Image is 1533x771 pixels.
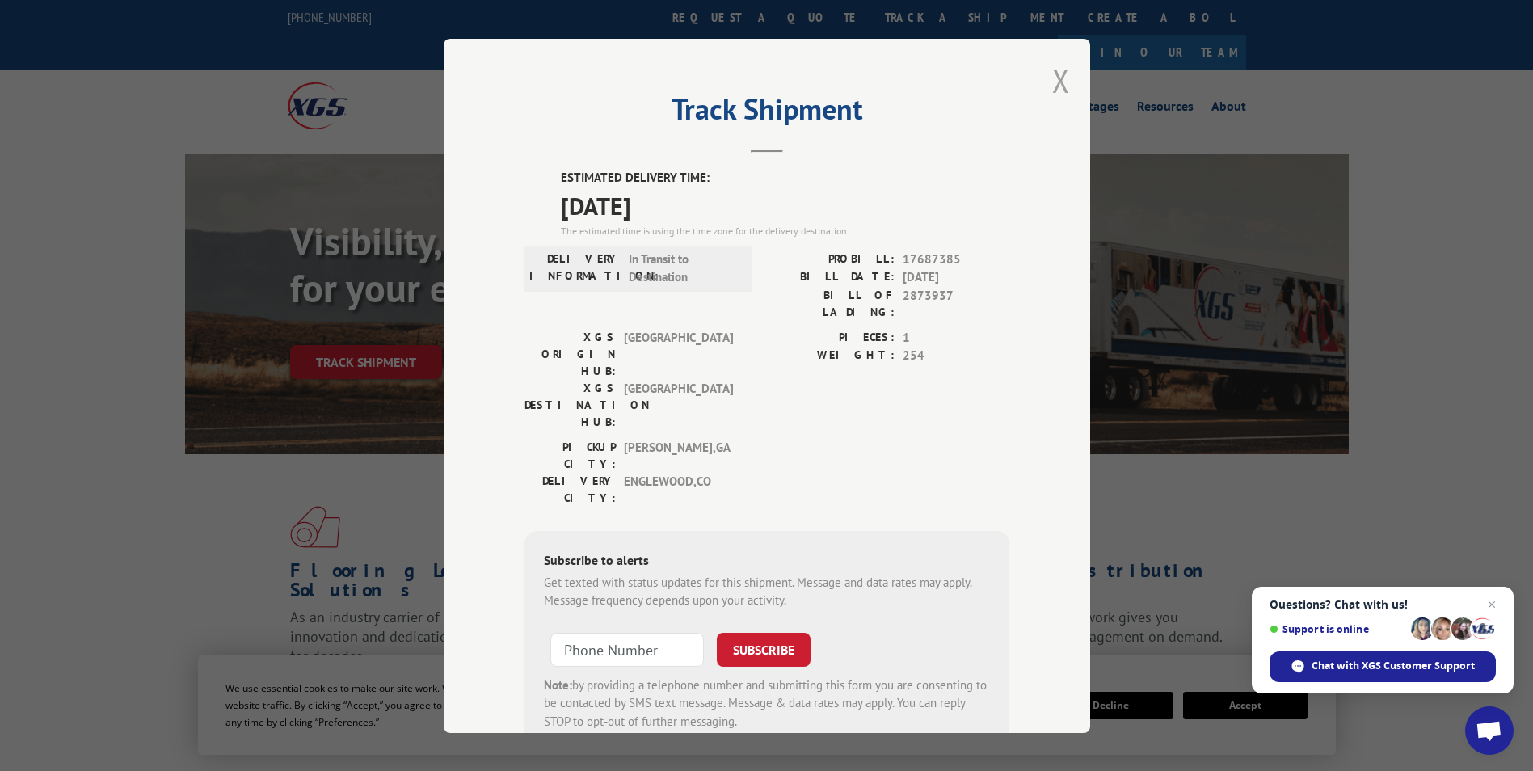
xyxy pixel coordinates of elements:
[624,328,733,379] span: [GEOGRAPHIC_DATA]
[561,223,1009,238] div: The estimated time is using the time zone for the delivery destination.
[1465,706,1514,755] div: Open chat
[561,187,1009,223] span: [DATE]
[624,438,733,472] span: [PERSON_NAME] , GA
[550,632,704,666] input: Phone Number
[1482,595,1501,614] span: Close chat
[561,169,1009,187] label: ESTIMATED DELIVERY TIME:
[1270,623,1405,635] span: Support is online
[544,550,990,573] div: Subscribe to alerts
[1052,59,1070,102] button: Close modal
[529,250,621,286] label: DELIVERY INFORMATION:
[767,268,895,287] label: BILL DATE:
[544,573,990,609] div: Get texted with status updates for this shipment. Message and data rates may apply. Message frequ...
[544,676,990,731] div: by providing a telephone number and submitting this form you are consenting to be contacted by SM...
[903,286,1009,320] span: 2873937
[717,632,811,666] button: SUBSCRIBE
[767,286,895,320] label: BILL OF LADING:
[1270,598,1496,611] span: Questions? Chat with us!
[624,472,733,506] span: ENGLEWOOD , CO
[767,347,895,365] label: WEIGHT:
[544,676,572,692] strong: Note:
[629,250,738,286] span: In Transit to Destination
[903,328,1009,347] span: 1
[524,98,1009,128] h2: Track Shipment
[903,250,1009,268] span: 17687385
[524,379,616,430] label: XGS DESTINATION HUB:
[767,328,895,347] label: PIECES:
[1312,659,1475,673] span: Chat with XGS Customer Support
[767,250,895,268] label: PROBILL:
[524,438,616,472] label: PICKUP CITY:
[903,347,1009,365] span: 254
[524,472,616,506] label: DELIVERY CITY:
[624,379,733,430] span: [GEOGRAPHIC_DATA]
[524,328,616,379] label: XGS ORIGIN HUB:
[903,268,1009,287] span: [DATE]
[1270,651,1496,682] div: Chat with XGS Customer Support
